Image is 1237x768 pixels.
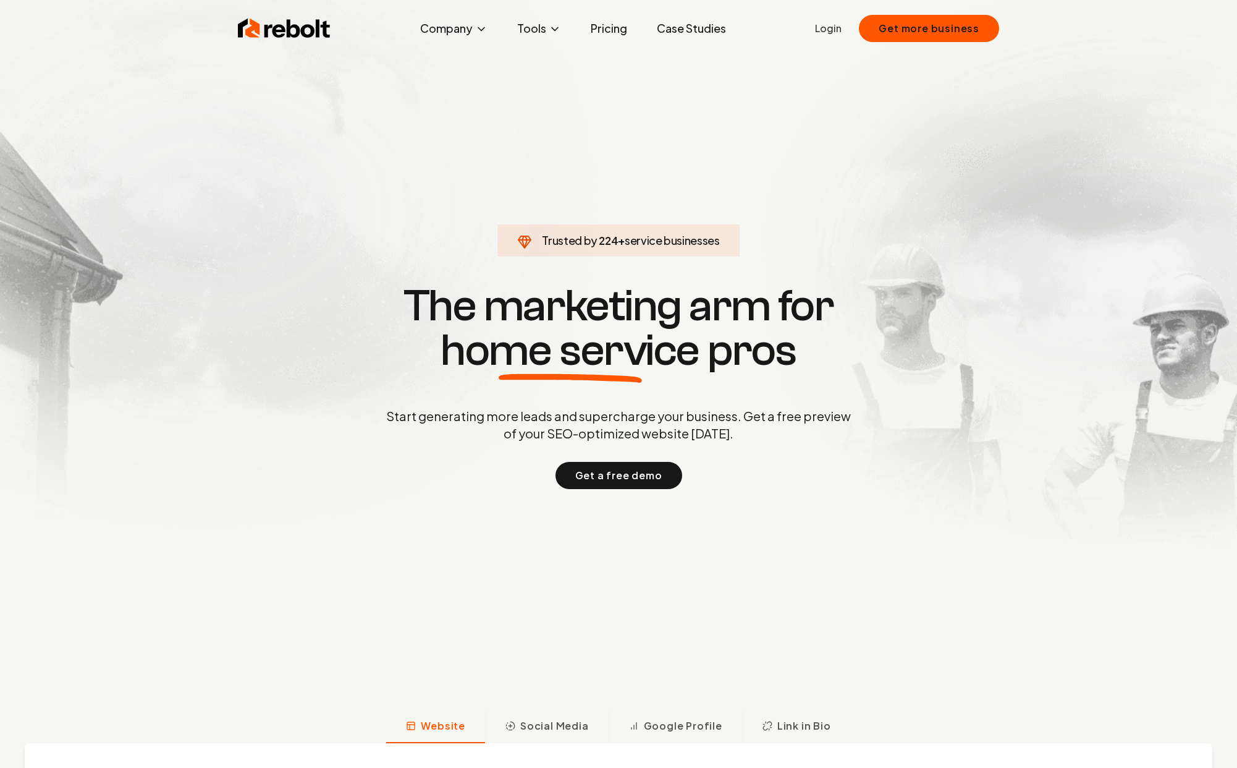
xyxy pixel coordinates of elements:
[507,16,571,41] button: Tools
[421,719,465,733] span: Website
[410,16,497,41] button: Company
[859,15,999,42] button: Get more business
[542,233,597,247] span: Trusted by
[742,711,851,743] button: Link in Bio
[520,719,589,733] span: Social Media
[555,462,682,489] button: Get a free demo
[485,711,609,743] button: Social Media
[322,284,915,373] h1: The marketing arm for pros
[609,711,742,743] button: Google Profile
[815,21,842,36] a: Login
[386,711,485,743] button: Website
[777,719,831,733] span: Link in Bio
[644,719,722,733] span: Google Profile
[384,407,853,442] p: Start generating more leads and supercharge your business. Get a free preview of your SEO-optimiz...
[581,16,637,41] a: Pricing
[238,16,331,41] img: Rebolt Logo
[625,233,720,247] span: service businesses
[618,233,625,247] span: +
[599,232,618,249] span: 224
[441,328,699,373] span: home service
[647,16,736,41] a: Case Studies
